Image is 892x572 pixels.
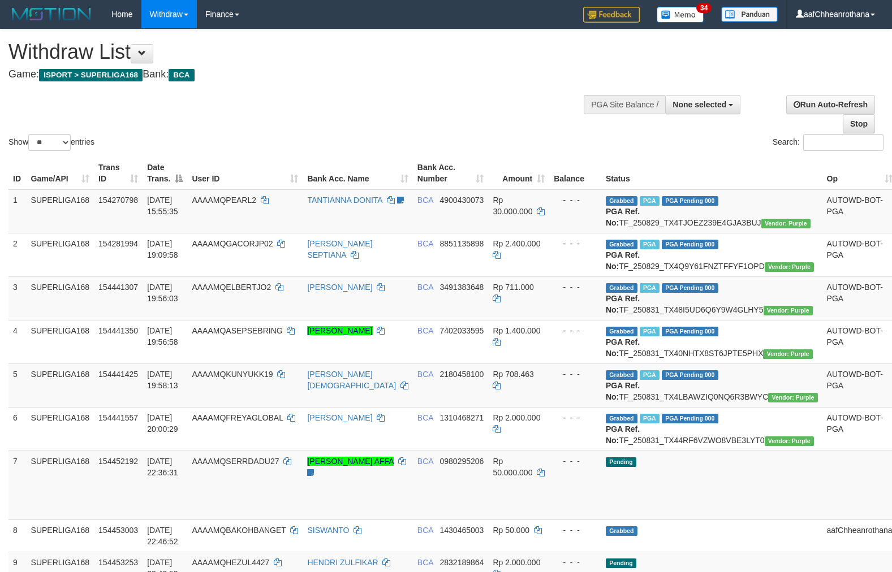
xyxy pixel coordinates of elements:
span: BCA [169,69,194,81]
span: PGA Pending [662,370,718,380]
span: Grabbed [606,196,637,206]
span: Copy 8851135898 to clipboard [440,239,484,248]
b: PGA Ref. No: [606,381,640,401]
div: PGA Site Balance / [584,95,665,114]
a: HENDRI ZULFIKAR [307,558,378,567]
label: Show entries [8,134,94,151]
span: Vendor URL: https://trx4.1velocity.biz [765,262,814,272]
span: BCA [417,558,433,567]
span: AAAAMQFREYAGLOBAL [192,413,283,422]
span: PGA Pending [662,283,718,293]
b: PGA Ref. No: [606,337,640,358]
span: Rp 1.400.000 [493,326,540,335]
span: [DATE] 19:56:03 [147,283,178,303]
th: Game/API: activate to sort column ascending [27,157,94,189]
span: 34 [696,3,712,13]
span: Rp 50.000.000 [493,457,532,477]
span: AAAAMQASEPSEBRING [192,326,282,335]
span: [DATE] 20:00:29 [147,413,178,434]
span: 154452192 [98,457,138,466]
span: Rp 2.400.000 [493,239,540,248]
span: AAAAMQHEZUL4427 [192,558,269,567]
div: - - - [554,369,597,380]
span: Rp 708.463 [493,370,533,379]
b: PGA Ref. No: [606,294,640,314]
span: [DATE] 15:55:35 [147,196,178,216]
span: 154441350 [98,326,138,335]
span: Marked by aafsoycanthlai [640,283,660,293]
span: Rp 30.000.000 [493,196,532,216]
span: Copy 3491383648 to clipboard [440,283,484,292]
img: MOTION_logo.png [8,6,94,23]
td: SUPERLIGA168 [27,189,94,233]
span: Copy 7402033595 to clipboard [440,326,484,335]
td: 3 [8,276,27,320]
span: 154453253 [98,558,138,567]
a: TANTIANNA DONITA [307,196,382,205]
span: 154441307 [98,283,138,292]
div: - - - [554,456,597,467]
a: [PERSON_NAME] [307,283,372,292]
button: None selected [665,95,740,114]
img: Feedback.jpg [583,7,640,23]
span: Grabbed [606,414,637,423]
a: [PERSON_NAME][DEMOGRAPHIC_DATA] [307,370,396,390]
span: Vendor URL: https://trx4.1velocity.biz [768,393,817,402]
span: Copy 2832189864 to clipboard [440,558,484,567]
div: - - - [554,281,597,293]
span: Pending [606,457,636,467]
select: Showentries [28,134,71,151]
td: SUPERLIGA168 [27,233,94,276]
span: [DATE] 22:46:52 [147,526,178,546]
span: Rp 2.000.000 [493,413,540,422]
span: BCA [417,457,433,466]
a: Run Auto-Refresh [786,95,875,114]
td: SUPERLIGA168 [27,276,94,320]
td: 4 [8,320,27,363]
span: 154281994 [98,239,138,248]
span: BCA [417,413,433,422]
a: [PERSON_NAME] [307,326,372,335]
span: [DATE] 19:56:58 [147,326,178,346]
span: Copy 1430465003 to clipboard [440,526,484,535]
td: TF_250829_TX4Q9Y61FNZTFFYF1OPD [601,233,822,276]
span: Rp 2.000.000 [493,558,540,567]
th: Status [601,157,822,189]
span: Vendor URL: https://trx4.1velocity.biz [761,219,811,228]
td: 8 [8,519,27,552]
a: [PERSON_NAME] AFFA [307,457,394,466]
span: Grabbed [606,526,637,536]
td: SUPERLIGA168 [27,363,94,407]
span: Vendor URL: https://trx4.1velocity.biz [763,349,812,359]
span: BCA [417,196,433,205]
span: AAAAMQPEARL2 [192,196,256,205]
td: 2 [8,233,27,276]
td: SUPERLIGA168 [27,320,94,363]
td: SUPERLIGA168 [27,407,94,450]
th: Bank Acc. Number: activate to sort column ascending [413,157,489,189]
span: AAAAMQKUNYUKK19 [192,370,273,379]
span: Grabbed [606,327,637,336]
div: - - - [554,525,597,536]
span: Rp 50.000 [493,526,529,535]
div: - - - [554,557,597,568]
td: 1 [8,189,27,233]
span: BCA [417,526,433,535]
a: Stop [843,114,875,133]
span: BCA [417,326,433,335]
span: Grabbed [606,240,637,249]
h4: Game: Bank: [8,69,583,80]
span: [DATE] 19:09:58 [147,239,178,259]
th: Amount: activate to sort column ascending [488,157,549,189]
div: - - - [554,325,597,336]
span: PGA Pending [662,196,718,206]
th: User ID: activate to sort column ascending [187,157,303,189]
span: Marked by aafmaleo [640,196,660,206]
span: 154453003 [98,526,138,535]
th: Balance [549,157,601,189]
span: Rp 711.000 [493,283,533,292]
span: 154441425 [98,370,138,379]
span: PGA Pending [662,240,718,249]
th: Bank Acc. Name: activate to sort column ascending [303,157,412,189]
span: BCA [417,370,433,379]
